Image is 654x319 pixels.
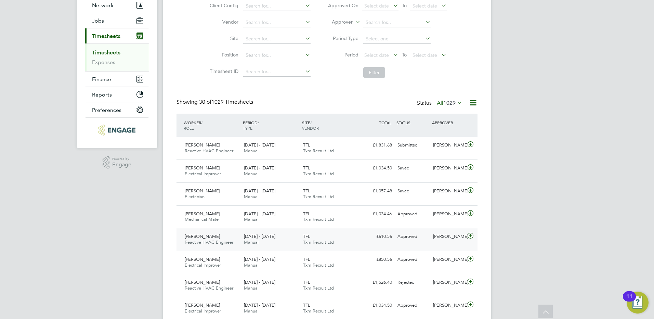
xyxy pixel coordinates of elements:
span: 1029 [443,100,456,106]
span: Manual [244,285,259,291]
span: Reactive HVAC Engineer [185,285,233,291]
span: 30 of [199,99,211,105]
span: [DATE] - [DATE] [244,256,275,262]
span: / [201,120,202,125]
div: APPROVER [430,116,466,129]
div: [PERSON_NAME] [430,186,466,197]
span: Select date [413,3,437,9]
div: PERIOD [241,116,300,134]
div: £1,034.50 [359,300,395,311]
span: [PERSON_NAME] [185,279,220,285]
div: £1,526.40 [359,277,395,288]
span: [DATE] - [DATE] [244,233,275,239]
span: [DATE] - [DATE] [244,142,275,148]
div: WORKER [182,116,241,134]
span: Select date [413,52,437,58]
div: Approved [395,208,430,220]
input: Search for... [243,18,311,27]
span: Manual [244,262,259,268]
label: Period Type [328,35,358,41]
div: £1,831.68 [359,140,395,151]
div: Showing [176,99,254,106]
span: To [400,1,409,10]
label: All [437,100,462,106]
span: [PERSON_NAME] [185,302,220,308]
span: [DATE] - [DATE] [244,211,275,217]
div: [PERSON_NAME] [430,231,466,242]
span: Reports [92,91,112,98]
input: Search for... [363,18,431,27]
div: [PERSON_NAME] [430,208,466,220]
span: [DATE] - [DATE] [244,302,275,308]
label: Approved On [328,2,358,9]
label: Period [328,52,358,58]
span: TFL [303,302,310,308]
div: £610.56 [359,231,395,242]
div: [PERSON_NAME] [430,277,466,288]
span: [DATE] - [DATE] [244,188,275,194]
input: Search for... [243,67,311,77]
span: [DATE] - [DATE] [244,279,275,285]
label: Timesheet ID [208,68,238,74]
span: Electrician [185,194,205,200]
span: Txm Recruit Ltd [303,171,334,177]
label: Approver [322,19,353,26]
a: Timesheets [92,49,120,56]
span: Manual [244,239,259,245]
input: Select one [363,34,431,44]
span: Manual [244,171,259,177]
button: Reports [85,87,149,102]
span: 1029 Timesheets [199,99,253,105]
span: Reactive HVAC Engineer [185,239,233,245]
span: Network [92,2,114,9]
span: Txm Recruit Ltd [303,262,334,268]
span: Timesheets [92,33,120,39]
div: Saved [395,186,430,197]
span: Txm Recruit Ltd [303,194,334,200]
span: [DATE] - [DATE] [244,165,275,171]
span: TOTAL [379,120,391,125]
span: TFL [303,211,310,217]
span: [PERSON_NAME] [185,188,220,194]
a: Go to home page [85,125,149,136]
button: Timesheets [85,28,149,43]
div: [PERSON_NAME] [430,163,466,174]
span: Electrical Improver [185,262,221,268]
span: Select date [364,52,389,58]
div: [PERSON_NAME] [430,254,466,265]
label: Position [208,52,238,58]
div: Rejected [395,277,430,288]
input: Search for... [243,51,311,60]
span: / [310,120,312,125]
span: Reactive HVAC Engineer [185,148,233,154]
input: Search for... [243,1,311,11]
span: Manual [244,194,259,200]
button: Jobs [85,13,149,28]
a: Expenses [92,59,115,65]
div: Timesheets [85,43,149,71]
div: [PERSON_NAME] [430,300,466,311]
label: Site [208,35,238,41]
span: Manual [244,148,259,154]
span: Select date [364,3,389,9]
span: TFL [303,165,310,171]
div: Approved [395,254,430,265]
span: Engage [112,162,131,168]
div: £1,034.46 [359,208,395,220]
span: VENDOR [302,125,319,131]
span: TFL [303,279,310,285]
span: [PERSON_NAME] [185,142,220,148]
span: TFL [303,188,310,194]
span: ROLE [184,125,194,131]
span: [PERSON_NAME] [185,211,220,217]
div: Saved [395,163,430,174]
div: Approved [395,231,430,242]
span: Preferences [92,107,121,113]
button: Preferences [85,102,149,117]
span: TFL [303,256,310,262]
span: Manual [244,216,259,222]
span: Jobs [92,17,104,24]
span: Manual [244,308,259,314]
input: Search for... [243,34,311,44]
span: Txm Recruit Ltd [303,239,334,245]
